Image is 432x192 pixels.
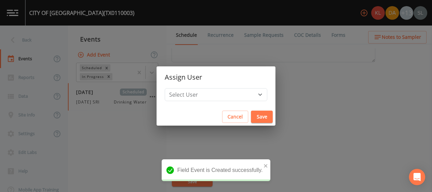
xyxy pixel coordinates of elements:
[222,111,248,123] button: Cancel
[264,161,268,170] button: close
[157,66,275,88] h2: Assign User
[251,111,273,123] button: Save
[162,159,270,181] div: Field Event is Created successfully.
[409,169,425,185] div: Open Intercom Messenger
